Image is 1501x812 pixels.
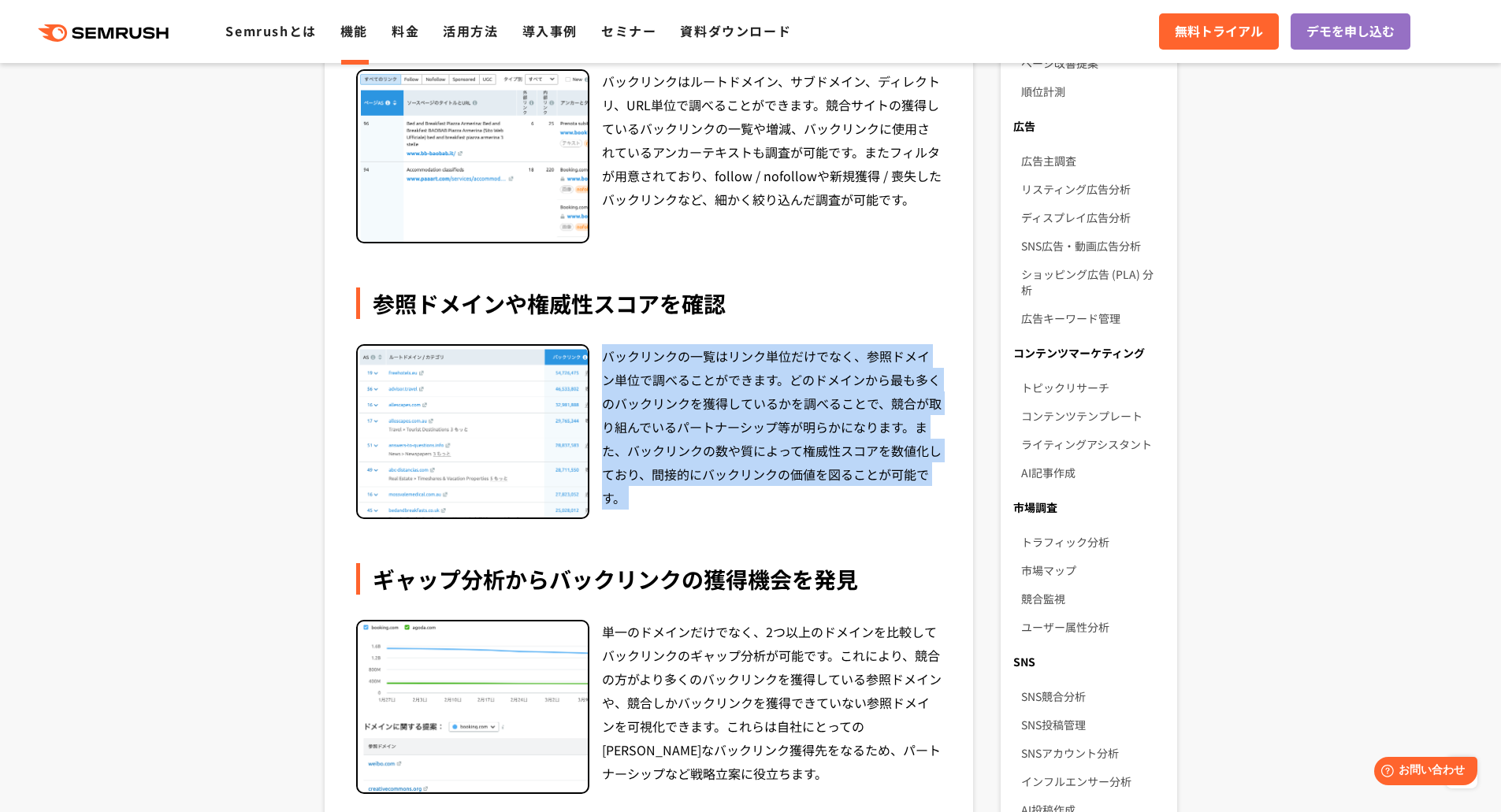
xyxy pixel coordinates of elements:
img: 被リンク分析 ギャップ分析 [358,621,588,793]
span: 無料トライアル [1175,21,1263,42]
div: ギャップ分析からバックリンクの獲得機会を発見 [356,563,942,595]
a: ディスプレイ広告分析 [1021,203,1164,232]
a: リスティング広告分析 [1021,175,1164,203]
a: SNS広告・動画広告分析 [1021,232,1164,260]
a: 広告キーワード管理 [1021,304,1164,332]
div: SNS [1001,647,1176,676]
div: 広告 [1001,112,1176,140]
div: バックリンクの一覧はリンク単位だけでなく、参照ドメイン単位で調べることができます。どのドメインから最も多くのバックリンクを獲得しているかを調べることで、競合が取り組んでいるパートナーシップ等が明... [602,344,942,519]
a: 導入事例 [522,21,578,40]
a: デモを申し込む [1291,13,1410,50]
a: 無料トライアル [1159,13,1279,50]
img: 被リンク分析 参照ドメイン一覧 [358,346,588,517]
a: 広告主調査 [1021,146,1164,175]
div: 単一のドメインだけでなく、2つ以上のドメインを比較してバックリンクのギャップ分析が可能です。これにより、競合の方がより多くのバックリンクを獲得している参照ドメインや、競合しかバックリンクを獲得で... [602,620,942,795]
span: デモを申し込む [1306,21,1395,42]
a: 競合監視 [1021,584,1164,613]
img: 被リンク分析 バックリンク一覧 [358,71,588,243]
a: コンテンツテンプレート [1021,402,1164,430]
a: トピックリサーチ [1021,373,1164,402]
a: 順位計測 [1021,77,1164,106]
div: コンテンツマーケティング [1001,339,1176,367]
a: 市場マップ [1021,556,1164,584]
a: インフルエンサー分析 [1021,767,1164,795]
div: バックリンクはルートドメイン、サブドメイン、ディレクトリ、URL単位で調べることができます。競合サイトの獲得しているバックリンクの一覧や増減、バックリンクに使用されているアンカーテキストも調査が... [602,69,942,244]
a: ライティングアシスタント [1021,430,1164,458]
div: 市場調査 [1001,493,1176,521]
a: ショッピング広告 (PLA) 分析 [1021,260,1164,304]
a: Semrushとは [225,21,316,40]
a: SNSアカウント分析 [1021,739,1164,767]
a: SNS競合分析 [1021,682,1164,710]
a: AI記事作成 [1021,458,1164,487]
a: セミナー [601,21,656,40]
a: 料金 [392,21,419,40]
a: 活用方法 [443,21,498,40]
div: 参照ドメインや権威性スコアを確認 [356,287,942,319]
a: 機能 [340,21,368,40]
iframe: Help widget launcher [1361,751,1484,795]
a: SNS投稿管理 [1021,710,1164,739]
a: ユーザー属性分析 [1021,613,1164,641]
a: トラフィック分析 [1021,528,1164,556]
a: 資料ダウンロード [680,21,791,40]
